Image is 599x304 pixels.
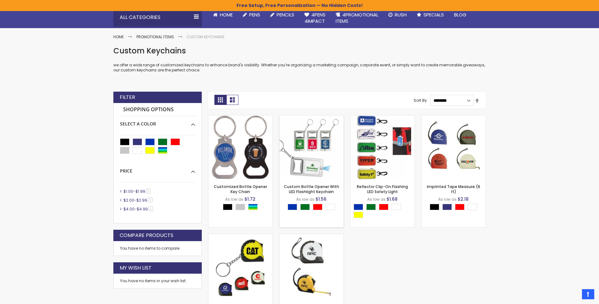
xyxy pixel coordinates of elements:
[288,204,297,210] div: Blue
[455,204,464,210] div: Red
[113,63,486,73] p: we offer a wide range of customized keychains to enhance brand's visibility. Whether you’re organ...
[304,11,326,24] span: 4Pens 4impact
[113,241,202,256] div: You have no items to compare.
[120,232,173,239] strong: Compare Products
[354,212,363,218] div: Yellow
[354,204,363,210] div: Blue
[236,204,245,210] div: Silver
[223,204,232,210] div: Black
[454,11,466,18] span: Blog
[547,287,599,304] iframe: Google Customer Reviews
[366,204,376,210] div: Green
[468,204,477,210] div: White
[137,206,148,212] span: $4.99
[208,115,273,179] img: Customized Bottle Opener Key Chain
[208,115,273,120] a: Customized Bottle Opener Key Chain
[208,234,273,298] img: Mini Tape Measure With Keychain
[122,206,155,212] a: $4.00-$4.991
[113,46,486,56] h1: Custom Keychains
[277,11,294,18] span: Pencils
[123,189,133,194] span: $1.00
[123,198,134,203] span: $2.00
[350,115,415,179] img: Reflector Clip-On Flashing LED Safety Light
[123,206,135,212] span: $4.00
[120,163,195,174] div: Price
[120,264,152,271] strong: My Wish List
[244,196,255,202] span: $1.72
[354,204,415,220] div: Select A Color
[392,204,401,210] div: White
[136,198,147,203] span: $2.99
[279,234,344,239] a: Personalized Tape Measure with Strap (10 ft)
[284,184,339,194] a: Custom Bottle Opener With LED Flashlight Keychain
[422,115,486,120] a: Imprinted Tape Measure (6 ft)
[208,8,238,22] a: Home
[223,204,261,212] div: Select A Color
[331,8,383,28] a: 4PROMOTIONALITEMS
[214,95,226,105] strong: Grid
[279,115,344,120] a: Custom Bottle Opener With LED Flashlight Keychain
[120,94,135,101] strong: Filter
[208,234,273,239] a: Mini Tape Measure With Keychain
[120,278,195,283] div: You have no items in your wish list.
[135,189,145,194] span: $1.99
[279,234,344,298] img: Personalized Tape Measure with Strap (10 ft)
[122,198,155,203] a: $2.00-$2.993
[430,204,480,212] div: Select A Color
[442,204,452,210] div: Royal Blue
[146,189,151,193] span: 2
[458,196,469,202] span: $2.18
[367,197,386,202] span: As low as
[395,11,407,18] span: Rush
[412,8,449,22] a: Specials
[313,204,322,210] div: Red
[148,206,153,211] span: 1
[120,103,195,117] strong: Shopping Options
[299,8,331,28] a: 4Pens4impact
[449,8,471,22] a: Blog
[220,11,233,18] span: Home
[249,11,260,18] span: Pens
[288,204,338,212] div: Select A Color
[214,184,267,194] a: Customized Bottle Opener Key Chain
[422,115,486,179] img: Imprinted Tape Measure (6 ft)
[279,115,344,179] img: Custom Bottle Opener With LED Flashlight Keychain
[113,8,202,27] div: All Categories
[113,34,124,40] a: Home
[350,115,415,120] a: Reflector Clip-On Flashing LED Safety Light
[225,197,243,202] span: As low as
[300,204,310,210] div: Green
[379,204,388,210] div: Red
[386,196,398,202] span: $1.68
[136,34,174,40] a: Promotional Items
[423,11,444,18] span: Specials
[296,197,314,202] span: As low as
[357,184,408,194] a: Reflector Clip-On Flashing LED Safety Light
[122,189,153,194] a: $1.00-$1.992
[414,98,427,103] label: Sort By
[438,197,457,202] span: As low as
[315,196,326,202] span: $1.56
[427,184,480,194] a: Imprinted Tape Measure (6 ft)
[238,8,265,22] a: Pens
[336,11,378,24] span: 4PROMOTIONAL ITEMS
[148,198,153,202] span: 3
[187,34,225,40] strong: Custom Keychains
[120,116,195,127] div: Select A Color
[248,204,258,210] div: Assorted
[383,8,412,22] a: Rush
[430,204,439,210] div: Black
[265,8,299,22] a: Pencils
[326,204,335,210] div: White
